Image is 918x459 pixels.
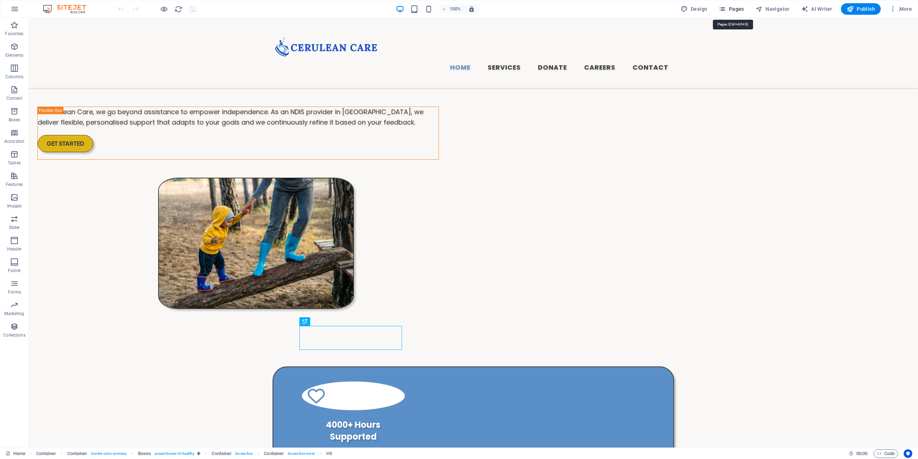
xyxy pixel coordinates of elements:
[8,160,21,166] p: Tables
[36,449,332,458] nav: breadcrumb
[678,3,710,15] button: Design
[756,5,790,13] span: Navigator
[678,3,710,15] div: Design (Ctrl+Alt+Y)
[4,311,24,317] p: Marketing
[877,449,895,458] span: Code
[235,449,253,458] span: . boxes-box
[9,117,20,123] p: Boxes
[138,449,151,458] span: Click to select. Double-click to edit
[886,3,915,15] button: More
[847,5,875,13] span: Publish
[856,449,867,458] span: 00 00
[801,5,832,13] span: AI Writer
[719,5,744,13] span: Pages
[450,5,461,13] h6: 100%
[5,31,23,37] p: Favorites
[7,203,22,209] p: Images
[841,3,881,15] button: Publish
[9,225,20,230] p: Slider
[174,5,183,13] button: reload
[326,449,332,458] span: Click to select. Double-click to edit
[6,95,22,101] p: Content
[8,289,21,295] p: Forms
[197,451,200,455] i: This element is a customizable preset
[681,5,708,13] span: Design
[468,6,475,12] i: On resize automatically adjust zoom level to fit chosen device.
[6,449,25,458] a: Click to cancel selection. Double-click to open Pages
[8,268,21,273] p: Footer
[798,3,835,15] button: AI Writer
[849,449,868,458] h6: Session time
[874,449,898,458] button: Code
[41,5,95,13] img: Editor Logo
[287,449,315,458] span: . boxes-box-inner
[90,449,127,458] span: . border-color-primary
[3,332,25,338] p: Collections
[861,451,862,456] span: :
[154,449,194,458] span: . preset-boxes-v3-healthy
[6,182,23,187] p: Features
[889,5,912,13] span: More
[439,5,464,13] button: 100%
[264,449,284,458] span: Click to select. Double-click to edit
[7,246,22,252] p: Header
[4,139,24,144] p: Accordion
[904,449,912,458] button: Usercentrics
[67,449,87,458] span: Click to select. Double-click to edit
[5,52,24,58] p: Elements
[5,74,23,80] p: Columns
[36,449,56,458] span: Click to select. Double-click to edit
[212,449,232,458] span: Click to select. Double-click to edit
[753,3,792,15] button: Navigator
[716,3,747,15] button: Pages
